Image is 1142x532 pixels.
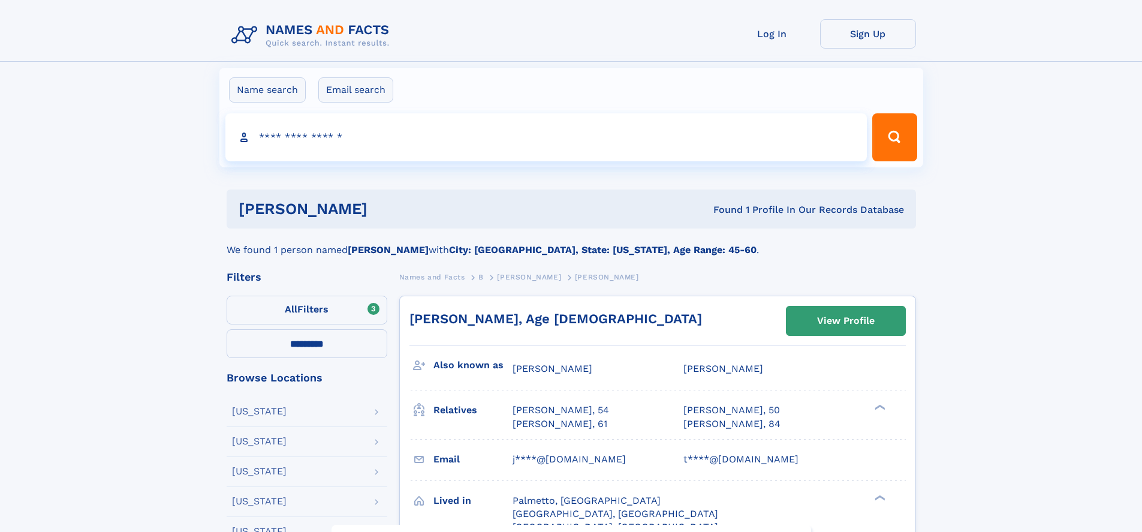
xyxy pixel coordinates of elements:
[497,269,561,284] a: [PERSON_NAME]
[232,437,287,446] div: [US_STATE]
[513,404,609,417] a: [PERSON_NAME], 54
[872,404,886,411] div: ❯
[227,372,387,383] div: Browse Locations
[872,494,886,501] div: ❯
[399,269,465,284] a: Names and Facts
[513,495,661,506] span: Palmetto, [GEOGRAPHIC_DATA]
[575,273,639,281] span: [PERSON_NAME]
[540,203,904,217] div: Found 1 Profile In Our Records Database
[433,491,513,511] h3: Lived in
[227,272,387,282] div: Filters
[497,273,561,281] span: [PERSON_NAME]
[227,19,399,52] img: Logo Names and Facts
[478,273,484,281] span: B
[433,400,513,420] h3: Relatives
[229,77,306,103] label: Name search
[478,269,484,284] a: B
[683,363,763,374] span: [PERSON_NAME]
[449,244,757,256] b: City: [GEOGRAPHIC_DATA], State: [US_STATE], Age Range: 45-60
[232,497,287,506] div: [US_STATE]
[232,467,287,476] div: [US_STATE]
[513,508,718,519] span: [GEOGRAPHIC_DATA], [GEOGRAPHIC_DATA]
[433,449,513,470] h3: Email
[239,202,541,217] h1: [PERSON_NAME]
[227,296,387,324] label: Filters
[318,77,393,103] label: Email search
[683,417,781,431] a: [PERSON_NAME], 84
[513,363,592,374] span: [PERSON_NAME]
[285,303,297,315] span: All
[232,407,287,416] div: [US_STATE]
[683,404,780,417] a: [PERSON_NAME], 50
[409,311,702,326] a: [PERSON_NAME], Age [DEMOGRAPHIC_DATA]
[817,307,875,335] div: View Profile
[225,113,867,161] input: search input
[513,417,607,431] a: [PERSON_NAME], 61
[872,113,917,161] button: Search Button
[820,19,916,49] a: Sign Up
[787,306,905,335] a: View Profile
[724,19,820,49] a: Log In
[227,229,916,257] div: We found 1 person named with .
[348,244,429,256] b: [PERSON_NAME]
[433,355,513,375] h3: Also known as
